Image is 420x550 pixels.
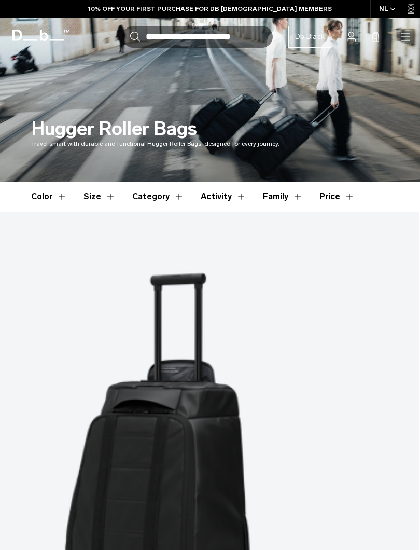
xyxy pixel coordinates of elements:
h1: Hugger Roller Bags [31,118,197,139]
button: Toggle Filter [31,182,67,212]
span: Travel smart with durable and functional Hugger Roller Bags, designed for every journey. [31,140,279,147]
button: Toggle Filter [201,182,246,212]
a: Db Black [288,26,331,48]
button: Toggle Filter [83,182,116,212]
a: 10% OFF YOUR FIRST PURCHASE FOR DB [DEMOGRAPHIC_DATA] MEMBERS [88,4,332,13]
button: Toggle Filter [263,182,303,212]
button: Toggle Filter [132,182,184,212]
button: Toggle Price [319,182,355,212]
